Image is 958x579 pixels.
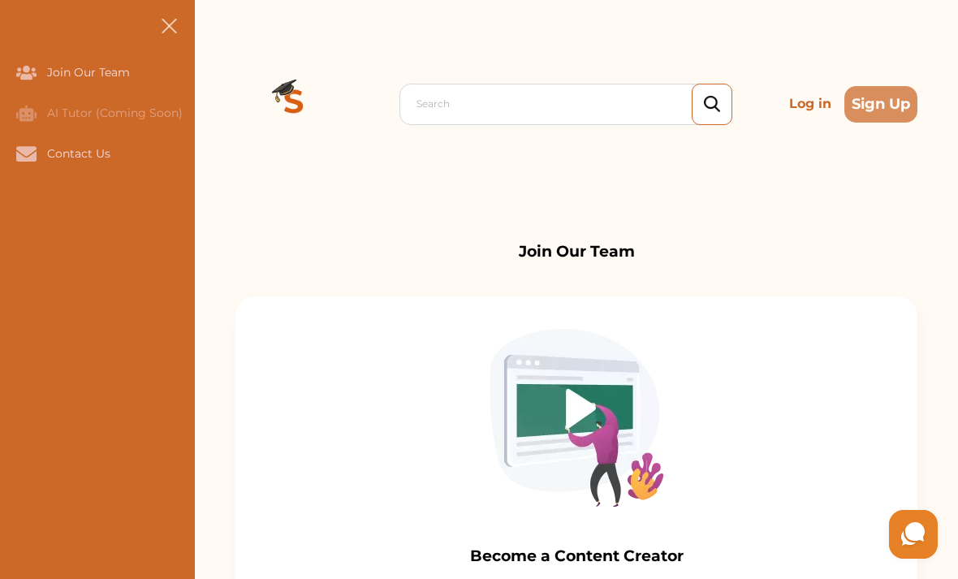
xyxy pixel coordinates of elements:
img: Logo [235,45,352,162]
img: Creator-Image [490,329,663,507]
img: search_icon [704,96,720,113]
button: Sign Up [844,86,917,123]
p: Join Our Team [235,240,917,264]
p: Become a Content Creator [235,545,917,568]
iframe: HelpCrunch [568,506,942,563]
p: Log in [783,88,838,120]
